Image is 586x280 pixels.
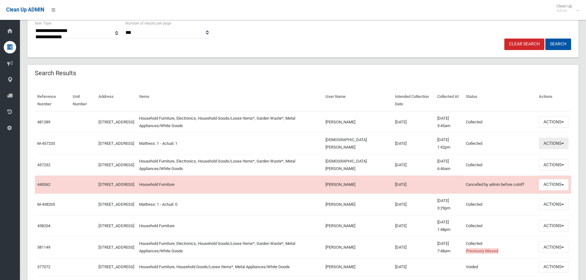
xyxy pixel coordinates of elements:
[37,120,50,124] a: 481289
[539,220,569,232] button: Actions
[323,194,393,215] td: [PERSON_NAME]
[539,199,569,210] button: Actions
[98,182,134,187] a: [STREET_ADDRESS]
[137,176,323,194] td: Household Furniture
[393,215,435,236] td: [DATE]
[98,202,134,207] a: [STREET_ADDRESS]
[393,111,435,133] td: [DATE]
[98,163,134,167] a: [STREET_ADDRESS]
[435,111,463,133] td: [DATE] 5:45am
[435,215,463,236] td: [DATE] 1:48pm
[553,4,578,13] span: Clean Up
[137,133,323,154] td: Mattress: 1 - Actual: 1
[556,8,572,13] small: Admin
[463,194,536,215] td: Collected
[323,154,393,176] td: [DEMOGRAPHIC_DATA][PERSON_NAME]
[393,176,435,194] td: [DATE]
[463,133,536,154] td: Collected
[125,20,171,27] label: Number of results per page
[504,39,544,50] a: Clear Search
[137,111,323,133] td: Household Furniture, Electronics, Household Goods/Loose Items*, Garden Waste*, Metal Appliances/W...
[463,154,536,176] td: Collected
[466,248,498,254] span: Previously Missed
[435,194,463,215] td: [DATE] 3:29pm
[37,202,55,207] a: M-438205
[98,223,134,228] a: [STREET_ADDRESS]
[98,245,134,250] a: [STREET_ADDRESS]
[393,133,435,154] td: [DATE]
[539,241,569,253] button: Actions
[323,176,393,194] td: [PERSON_NAME]
[37,182,50,187] a: 440062
[539,179,569,190] button: Actions
[463,176,536,194] td: Cancelled by admin before cutoff
[137,236,323,258] td: Household Furniture, Electronics, Household Goods/Loose Items*, Garden Waste*, Metal Appliances/W...
[435,133,463,154] td: [DATE] 1:42pm
[37,163,50,167] a: 457232
[98,120,134,124] a: [STREET_ADDRESS]
[98,264,134,269] a: [STREET_ADDRESS]
[435,90,463,111] th: Collected At
[323,236,393,258] td: [PERSON_NAME]
[6,7,44,13] span: Clean Up ADMIN
[539,159,569,171] button: Actions
[393,194,435,215] td: [DATE]
[539,116,569,128] button: Actions
[435,154,463,176] td: [DATE] 6:46am
[393,258,435,276] td: [DATE]
[98,141,134,146] a: [STREET_ADDRESS]
[539,261,569,273] button: Actions
[463,236,536,258] td: Collected
[393,236,435,258] td: [DATE]
[393,90,435,111] th: Intended Collection Date
[70,90,96,111] th: Unit Number
[536,90,571,111] th: Actions
[323,258,393,276] td: [PERSON_NAME]
[545,39,571,50] button: Search
[463,111,536,133] td: Collected
[37,223,50,228] a: 438204
[539,138,569,149] button: Actions
[463,90,536,111] th: Status
[463,215,536,236] td: Collected
[137,154,323,176] td: Household Furniture, Electronics, Household Goods/Loose Items*, Garden Waste*, Metal Appliances/W...
[323,215,393,236] td: [PERSON_NAME]
[137,258,323,276] td: Household Furniture, Household Goods/Loose Items*, Metal Appliances/White Goods
[35,20,51,27] label: Item Type
[137,194,323,215] td: Mattress: 1 - Actual: 0
[37,141,55,146] a: M-457233
[35,90,70,111] th: Reference Number
[463,258,536,276] td: Voided
[323,111,393,133] td: [PERSON_NAME]
[435,236,463,258] td: [DATE] 7:48am
[323,90,393,111] th: User Name
[96,90,137,111] th: Address
[37,264,50,269] a: 377072
[37,245,50,250] a: 381149
[137,215,323,236] td: Household Furniture
[137,90,323,111] th: Items
[323,133,393,154] td: [DEMOGRAPHIC_DATA][PERSON_NAME]
[27,67,84,79] header: Search Results
[393,154,435,176] td: [DATE]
